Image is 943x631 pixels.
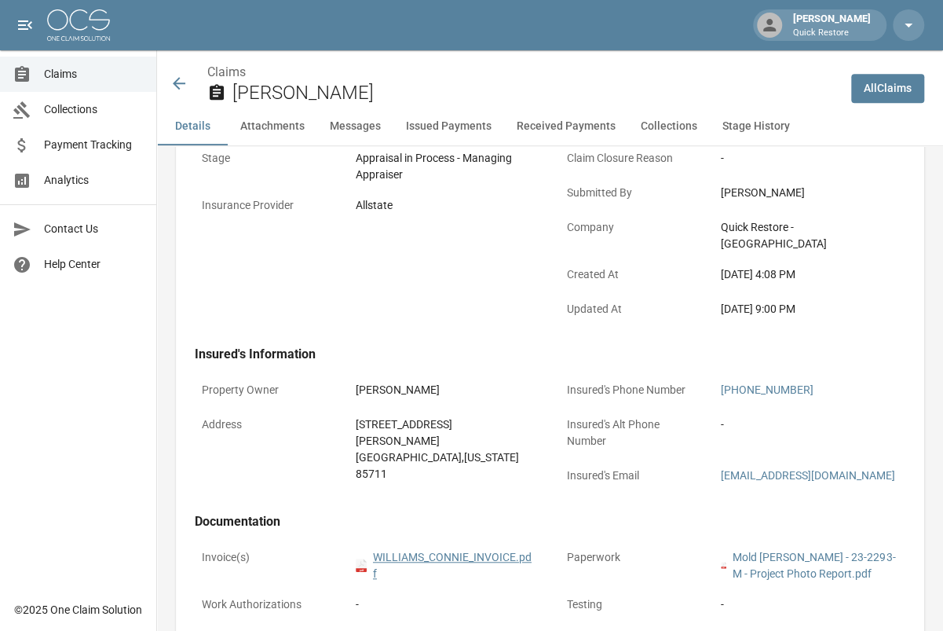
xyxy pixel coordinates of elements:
[560,409,701,457] p: Insured's Alt Phone Number
[721,150,899,167] div: -
[356,382,534,398] div: [PERSON_NAME]
[560,259,701,290] p: Created At
[47,9,110,41] img: ocs-logo-white-transparent.png
[560,178,701,208] p: Submitted By
[9,9,41,41] button: open drawer
[356,197,534,214] div: Allstate
[195,589,336,620] p: Work Authorizations
[44,137,144,153] span: Payment Tracking
[560,542,701,573] p: Paperwork
[44,221,144,237] span: Contact Us
[44,172,144,189] span: Analytics
[851,74,924,103] a: AllClaims
[560,375,701,405] p: Insured's Phone Number
[721,301,899,317] div: [DATE] 9:00 PM
[721,266,899,283] div: [DATE] 4:08 PM
[195,542,336,573] p: Invoice(s)
[356,596,534,613] div: -
[721,549,899,582] a: pdfMold [PERSON_NAME] - 23-2293-M - Project Photo Report.pdf
[560,460,701,491] p: Insured's Email
[721,185,899,201] div: [PERSON_NAME]
[356,416,534,449] div: [STREET_ADDRESS][PERSON_NAME]
[157,108,228,145] button: Details
[157,108,943,145] div: anchor tabs
[44,66,144,83] span: Claims
[195,143,336,174] p: Stage
[195,347,905,362] h4: Insured's Information
[504,108,628,145] button: Received Payments
[721,469,895,482] a: [EMAIL_ADDRESS][DOMAIN_NAME]
[560,212,701,243] p: Company
[14,602,142,618] div: © 2025 One Claim Solution
[44,256,144,273] span: Help Center
[195,514,905,530] h4: Documentation
[195,190,336,221] p: Insurance Provider
[560,589,701,620] p: Testing
[721,383,813,396] a: [PHONE_NUMBER]
[195,409,336,440] p: Address
[793,27,871,40] p: Quick Restore
[721,596,899,613] div: -
[356,549,534,582] a: pdfWILLIAMS_CONNIE_INVOICE.pdf
[356,150,534,183] div: Appraisal in Process - Managing Appraiser
[710,108,802,145] button: Stage History
[721,416,899,433] div: -
[207,64,246,79] a: Claims
[232,82,839,105] h2: [PERSON_NAME]
[44,101,144,118] span: Collections
[560,143,701,174] p: Claim Closure Reason
[207,63,839,82] nav: breadcrumb
[195,375,336,405] p: Property Owner
[721,219,899,252] div: Quick Restore - [GEOGRAPHIC_DATA]
[560,294,701,325] p: Updated At
[393,108,504,145] button: Issued Payments
[356,449,534,482] div: [GEOGRAPHIC_DATA] , [US_STATE] 85711
[628,108,710,145] button: Collections
[228,108,317,145] button: Attachments
[317,108,393,145] button: Messages
[787,11,877,39] div: [PERSON_NAME]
